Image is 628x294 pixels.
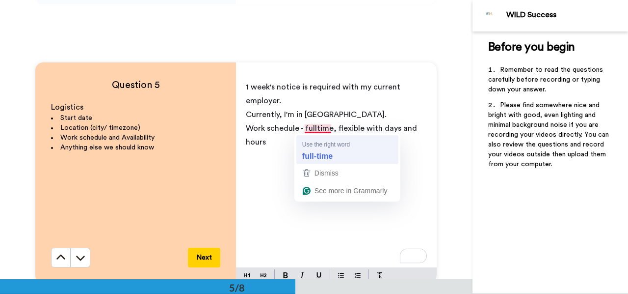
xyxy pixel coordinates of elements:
[338,271,344,279] img: bulleted-block.svg
[60,124,140,131] span: Location (city/ timezone)
[60,134,155,141] span: Work schedule and Availability
[51,78,220,92] h4: Question 5
[244,271,250,279] img: heading-one-block.svg
[488,41,575,53] span: Before you begin
[488,102,611,168] span: Please find somewhere nice and bright with good, even lighting and minimal background noise if yo...
[60,144,154,151] span: Anything else we should know
[506,10,628,20] div: WILD Success
[246,83,402,105] span: 1 week's notice is required with my current employer.
[246,124,419,146] span: Work schedule - fulltime, flexible with days and hours
[246,111,387,118] span: Currently, I'm in [GEOGRAPHIC_DATA].
[283,272,288,278] img: bold-mark.svg
[51,103,83,111] span: Logistics
[488,66,605,93] span: Remember to read the questions carefully before recording or typing down your answer.
[316,272,322,278] img: underline-mark.svg
[261,271,266,279] img: heading-two-block.svg
[188,248,220,267] button: Next
[478,4,501,28] img: Profile Image
[300,272,304,278] img: italic-mark.svg
[60,115,92,121] span: Start date
[377,272,383,278] img: clear-format.svg
[355,271,361,279] img: numbered-block.svg
[236,76,437,267] div: To enrich screen reader interactions, please activate Accessibility in Grammarly extension settings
